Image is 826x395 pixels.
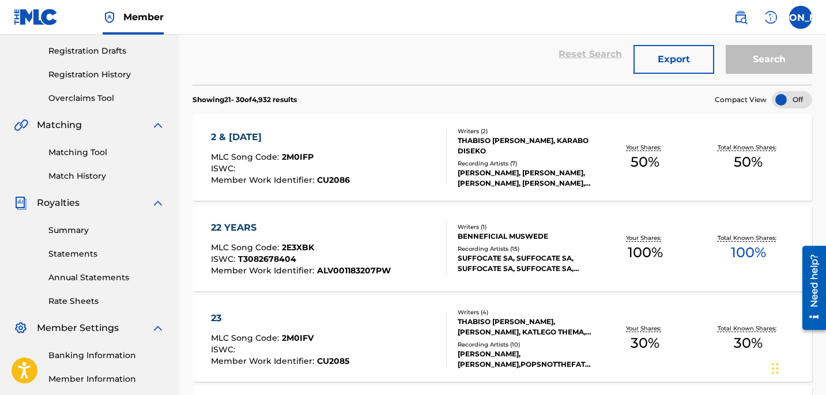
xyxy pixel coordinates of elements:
img: Matching [14,118,28,132]
div: Writers ( 4 ) [458,308,594,317]
span: MLC Song Code : [211,242,282,253]
a: 23MLC Song Code:2M0IFVISWC:Member Work Identifier:CU2085Writers (4)THABISO [PERSON_NAME], [PERSON... [193,295,812,382]
span: ISWC : [211,254,238,264]
div: Arrastrar [772,351,779,386]
div: Recording Artists ( 10 ) [458,340,594,349]
img: expand [151,196,165,210]
div: User Menu [789,6,812,29]
p: Your Shares: [626,234,664,242]
p: Total Known Shares: [718,234,779,242]
div: THABISO [PERSON_NAME], KARABO DISEKO [458,136,594,156]
span: 2M0IFV [282,333,314,343]
a: 2 & [DATE]MLC Song Code:2M0IFPISWC:Member Work Identifier:CU2086Writers (2)THABISO [PERSON_NAME],... [193,114,812,201]
div: 2 & [DATE] [211,130,350,144]
span: Royalties [37,196,80,210]
span: MLC Song Code : [211,152,282,162]
span: Member [123,10,164,24]
iframe: Chat Widget [768,340,826,395]
img: MLC Logo [14,9,58,25]
span: ALV001183207PW [317,265,391,276]
span: 2E3XBK [282,242,314,253]
span: MLC Song Code : [211,333,282,343]
img: Top Rightsholder [103,10,116,24]
span: 50 % [734,152,763,172]
span: 50 % [631,152,659,172]
p: Your Shares: [626,324,664,333]
button: Export [633,45,714,74]
p: Your Shares: [626,143,664,152]
span: ISWC : [211,344,238,355]
div: 23 [211,311,349,325]
a: 22 YEARSMLC Song Code:2E3XBKISWC:T3082678404Member Work Identifier:ALV001183207PWWriters (1)BENNE... [193,205,812,291]
span: 30 % [734,333,763,353]
span: 30 % [631,333,659,353]
span: Member Work Identifier : [211,265,317,276]
p: Showing 21 - 30 of 4,932 results [193,95,297,105]
div: BENNEFICIAL MUSWEDE [458,231,594,242]
span: Matching [37,118,82,132]
span: Member Work Identifier : [211,356,317,366]
div: 22 YEARS [211,221,391,235]
div: [PERSON_NAME], [PERSON_NAME], [PERSON_NAME], [PERSON_NAME], [PERSON_NAME] [458,168,594,189]
a: Statements [48,248,165,260]
p: Total Known Shares: [718,324,779,333]
span: Compact View [715,95,767,105]
img: search [734,10,748,24]
span: CU2086 [317,175,350,185]
a: Registration History [48,69,165,81]
iframe: Resource Center [794,242,826,334]
img: expand [151,321,165,335]
a: Annual Statements [48,272,165,284]
div: Help [759,6,782,29]
div: [PERSON_NAME],[PERSON_NAME],POPSNOTTHEFATHER, [PERSON_NAME], [PERSON_NAME], [PERSON_NAME], [PERSO... [458,349,594,370]
div: Widget de chat [768,340,826,395]
span: 2M0IFP [282,152,314,162]
div: Writers ( 1 ) [458,223,594,231]
a: Rate Sheets [48,295,165,307]
a: Overclaims Tool [48,92,165,104]
div: Recording Artists ( 7 ) [458,159,594,168]
span: 100 % [731,242,766,263]
img: expand [151,118,165,132]
span: 100 % [628,242,663,263]
div: Recording Artists ( 15 ) [458,244,594,253]
a: Summary [48,224,165,236]
a: Banking Information [48,349,165,362]
div: SUFFOCATE SA, SUFFOCATE SA, SUFFOCATE SA, SUFFOCATE SA, SUFFOCATE SA [458,253,594,274]
div: Writers ( 2 ) [458,127,594,136]
span: ISWC : [211,163,238,174]
span: CU2085 [317,356,349,366]
p: Total Known Shares: [718,143,779,152]
img: help [764,10,778,24]
span: T3082678404 [238,254,296,264]
img: Member Settings [14,321,28,335]
a: Member Information [48,373,165,385]
a: Registration Drafts [48,45,165,57]
a: Public Search [729,6,752,29]
span: Member Work Identifier : [211,175,317,185]
span: Member Settings [37,321,119,335]
a: Match History [48,170,165,182]
img: Royalties [14,196,28,210]
a: Matching Tool [48,146,165,159]
div: THABISO [PERSON_NAME], [PERSON_NAME], KATLEGO THEMA, LUNGANI MABUDE [458,317,594,337]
